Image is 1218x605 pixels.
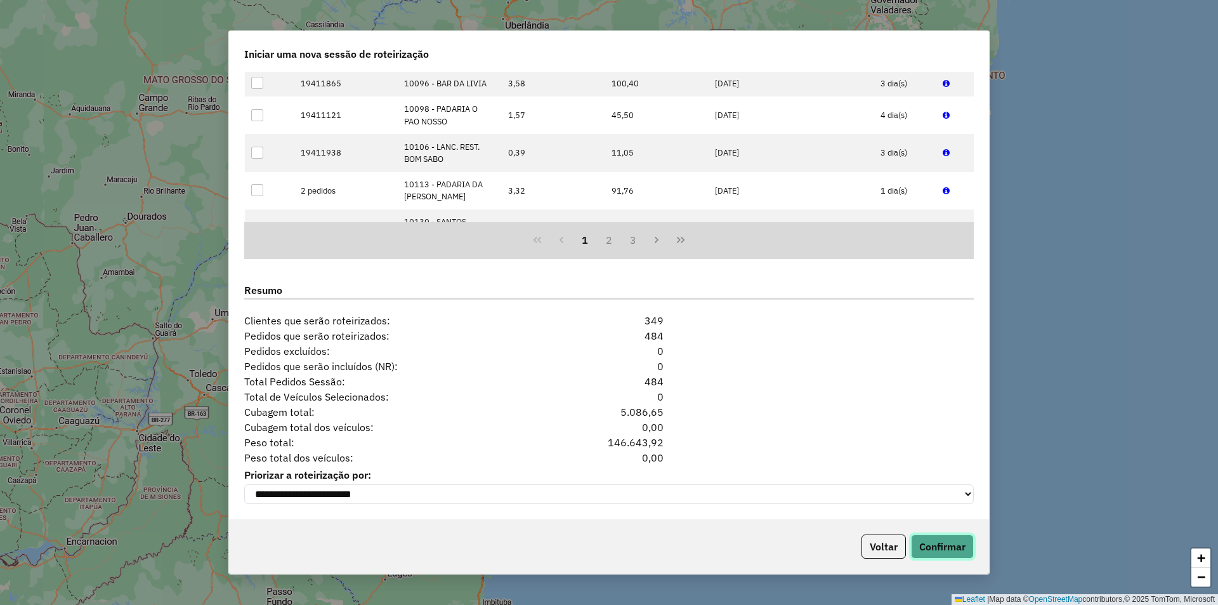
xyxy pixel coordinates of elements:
td: 108,66 [605,209,708,247]
span: Pedidos que serão incluídos (NR): [237,359,547,374]
td: 2 pedidos [294,172,398,209]
td: 10113 - PADARIA DA [PERSON_NAME] [398,172,501,209]
td: [DATE] [709,70,874,96]
button: Voltar [861,535,906,559]
label: Priorizar a roteirização por: [244,467,974,482]
td: 10098 - PADARIA O PAO NOSSO [398,96,501,134]
td: [DATE] [709,96,874,134]
span: Peso total: [237,435,547,450]
span: Pedidos excluídos: [237,343,547,359]
button: Confirmar [911,535,974,559]
button: 1 [573,229,597,253]
td: 3,58 [501,70,605,96]
td: 19411865 [294,70,398,96]
a: OpenStreetMap [1029,595,1083,604]
div: 5.086,65 [547,404,671,420]
span: Clientes que serão roteirizados: [237,313,547,328]
span: Cubagem total dos veículos: [237,420,547,435]
div: 0 [547,343,671,359]
span: + [1197,550,1205,566]
td: 10106 - LANC. REST. BOM SABO [398,134,501,171]
td: 0,39 [501,134,605,171]
span: | [987,595,989,604]
span: Pedidos que serão roteirizados: [237,328,547,343]
div: 0,00 [547,420,671,435]
td: 19411121 [294,96,398,134]
div: 484 [547,374,671,389]
span: Total Pedidos Sessão: [237,374,547,389]
td: 11,05 [605,134,708,171]
label: Resumo [244,283,974,300]
td: 4 dia(s) [874,96,936,134]
td: 3 dia(s) [874,70,936,96]
td: 2 pedidos [294,209,398,247]
span: Iniciar uma nova sessão de roteirização [244,46,429,62]
td: 45,50 [605,96,708,134]
button: 2 [597,229,621,253]
td: [DATE] [709,209,874,247]
td: 91,76 [605,172,708,209]
td: 10096 - BAR DA LIVIA [398,70,501,96]
td: 1 dia(s) [874,172,936,209]
div: 0,00 [547,450,671,465]
div: 349 [547,313,671,328]
button: Last Page [669,229,693,253]
td: 3,56 [501,209,605,247]
td: 19411938 [294,134,398,171]
a: Leaflet [955,595,985,604]
div: 0 [547,389,671,404]
button: Next Page [645,229,669,253]
div: Map data © contributors,© 2025 TomTom, Microsoft [952,594,1218,605]
td: 3,32 [501,172,605,209]
button: 3 [621,229,645,253]
td: 1 dia(s) [874,209,936,247]
span: Peso total dos veículos: [237,450,547,465]
td: 10130 - SANTOS AVELAR [398,209,501,247]
span: Total de Veículos Selecionados: [237,389,547,404]
td: [DATE] [709,172,874,209]
span: − [1197,569,1205,585]
td: 1,57 [501,96,605,134]
td: [DATE] [709,134,874,171]
a: Zoom out [1191,568,1210,587]
div: 0 [547,359,671,374]
div: 484 [547,328,671,343]
a: Zoom in [1191,548,1210,568]
td: 100,40 [605,70,708,96]
span: Cubagem total: [237,404,547,420]
td: 3 dia(s) [874,134,936,171]
div: 146.643,92 [547,435,671,450]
